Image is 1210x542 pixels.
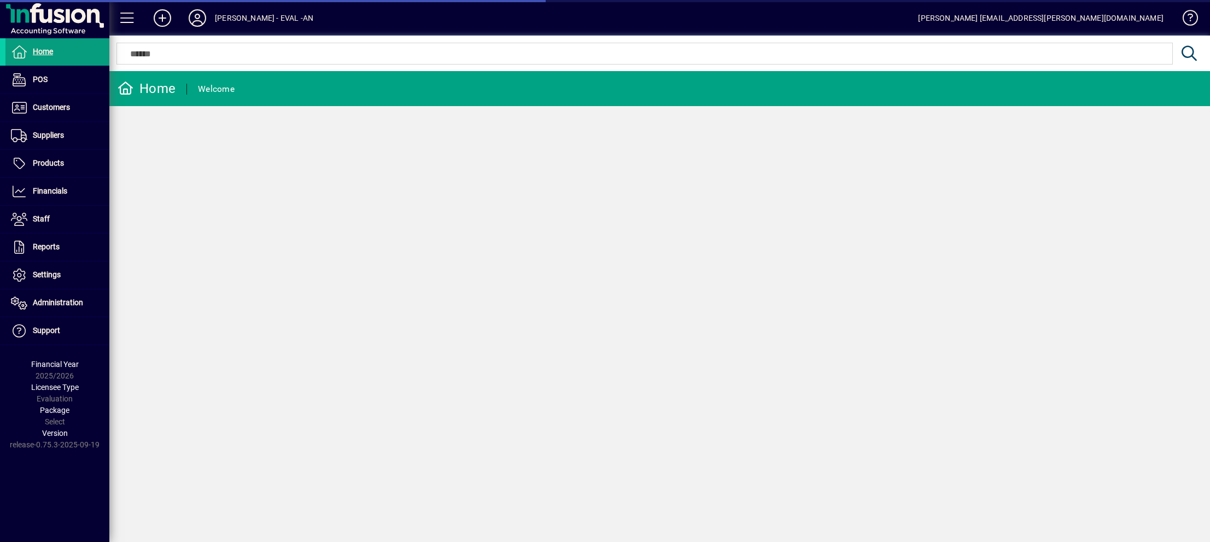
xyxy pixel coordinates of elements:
[33,131,64,139] span: Suppliers
[5,234,109,261] a: Reports
[33,242,60,251] span: Reports
[5,94,109,121] a: Customers
[145,8,180,28] button: Add
[5,289,109,317] a: Administration
[33,298,83,307] span: Administration
[5,261,109,289] a: Settings
[5,317,109,345] a: Support
[5,178,109,205] a: Financials
[215,9,313,27] div: [PERSON_NAME] - EVAL -AN
[33,214,50,223] span: Staff
[40,406,69,415] span: Package
[918,9,1164,27] div: [PERSON_NAME] [EMAIL_ADDRESS][PERSON_NAME][DOMAIN_NAME]
[33,270,61,279] span: Settings
[42,429,68,438] span: Version
[5,206,109,233] a: Staff
[33,103,70,112] span: Customers
[5,150,109,177] a: Products
[33,47,53,56] span: Home
[5,66,109,94] a: POS
[180,8,215,28] button: Profile
[1174,2,1196,38] a: Knowledge Base
[118,80,176,97] div: Home
[198,80,235,98] div: Welcome
[31,360,79,369] span: Financial Year
[5,122,109,149] a: Suppliers
[33,75,48,84] span: POS
[33,159,64,167] span: Products
[33,326,60,335] span: Support
[31,383,79,392] span: Licensee Type
[33,187,67,195] span: Financials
